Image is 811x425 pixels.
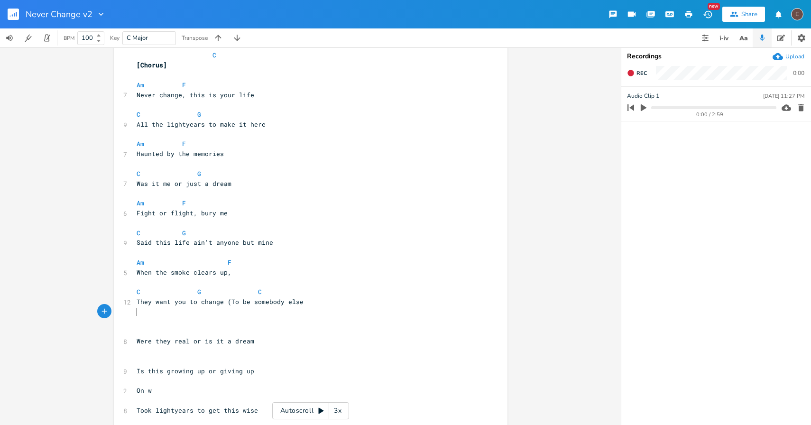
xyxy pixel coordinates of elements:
[137,238,273,247] span: Said this life ain't anyone but mine
[137,229,140,237] span: C
[636,70,647,77] span: Rec
[137,268,231,277] span: When the smoke clears up,
[272,402,349,419] div: Autoscroll
[182,139,186,148] span: F
[137,149,224,158] span: Haunted by the memories
[197,169,201,178] span: G
[182,81,186,89] span: F
[64,36,74,41] div: BPM
[137,169,140,178] span: C
[137,209,228,217] span: Fight or flight, bury me
[329,402,346,419] div: 3x
[137,406,258,415] span: Took lightyears to get this wise
[137,287,140,296] span: C
[773,51,804,62] button: Upload
[698,6,717,23] button: New
[182,199,186,207] span: F
[708,3,720,10] div: New
[137,367,254,375] span: Is this growing up or giving up
[212,51,216,59] span: C
[137,61,167,69] span: [Chorus]
[137,110,140,119] span: C
[197,287,201,296] span: G
[137,297,304,306] span: They want you to change (To be somebody else
[137,386,152,395] span: On w
[137,337,254,345] span: Were they real or is it a dream
[623,65,651,81] button: Rec
[627,53,805,60] div: Recordings
[197,110,201,119] span: G
[741,10,757,18] div: Share
[182,229,186,237] span: G
[258,287,262,296] span: C
[127,34,148,42] span: C Major
[785,53,804,60] div: Upload
[791,8,803,20] div: edward
[182,35,208,41] div: Transpose
[228,258,231,267] span: F
[793,70,804,76] div: 0:00
[137,91,254,99] span: Never change, this is your life
[763,93,804,99] div: [DATE] 11:27 PM
[722,7,765,22] button: Share
[627,92,659,101] span: Audio Clip 1
[110,35,120,41] div: Key
[137,81,144,89] span: Am
[137,199,144,207] span: Am
[137,179,231,188] span: Was it me or just a dream
[644,112,776,117] div: 0:00 / 2:59
[26,10,92,18] span: Never Change v2
[791,3,803,25] button: E
[137,120,266,129] span: All the lightyears to make it here
[137,139,144,148] span: Am
[137,258,144,267] span: Am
